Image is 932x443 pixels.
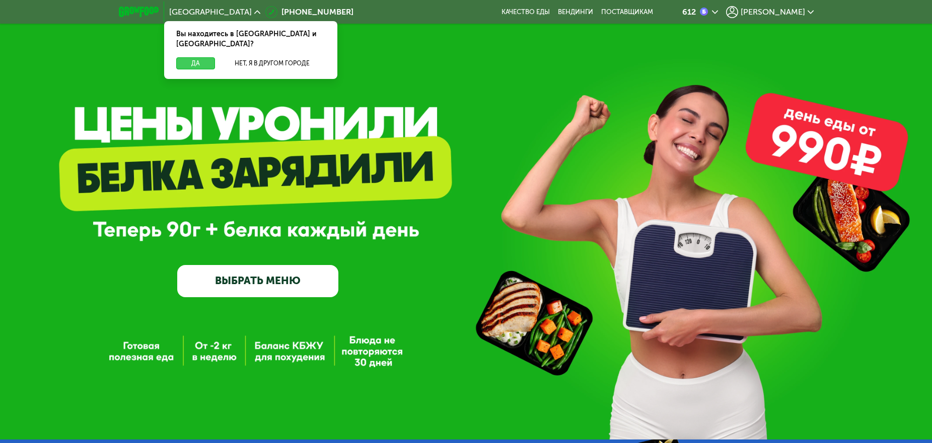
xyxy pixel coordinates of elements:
[176,57,215,69] button: Да
[164,21,337,57] div: Вы находитесь в [GEOGRAPHIC_DATA] и [GEOGRAPHIC_DATA]?
[265,6,353,18] a: [PHONE_NUMBER]
[601,8,653,16] div: поставщикам
[177,265,338,297] a: ВЫБРАТЬ МЕНЮ
[169,8,252,16] span: [GEOGRAPHIC_DATA]
[219,57,325,69] button: Нет, я в другом городе
[501,8,550,16] a: Качество еды
[558,8,593,16] a: Вендинги
[741,8,805,16] span: [PERSON_NAME]
[682,8,696,16] div: 612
